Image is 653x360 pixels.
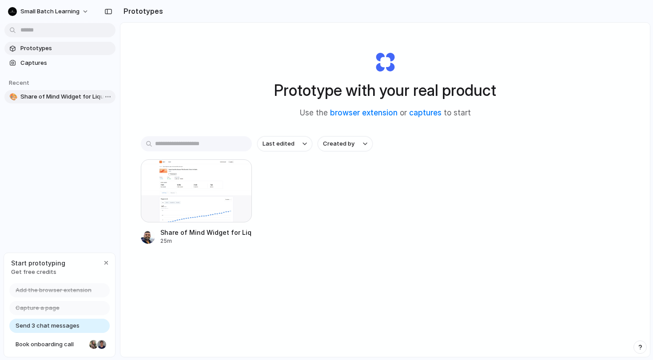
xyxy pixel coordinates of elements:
[16,304,60,313] span: Capture a page
[9,337,110,352] a: Book onboarding call
[120,6,163,16] h2: Prototypes
[141,159,252,245] a: Share of Mind Widget for LiquorsShare of Mind Widget for Liquors25m
[8,92,17,101] button: 🎨
[20,44,112,53] span: Prototypes
[323,139,354,148] span: Created by
[11,258,65,268] span: Start prototyping
[11,268,65,277] span: Get free credits
[318,136,373,151] button: Created by
[274,79,496,102] h1: Prototype with your real product
[16,340,86,349] span: Book onboarding call
[20,7,80,16] span: Small Batch Learning
[409,108,442,117] a: captures
[20,92,112,101] span: Share of Mind Widget for Liquors
[4,4,93,19] button: Small Batch Learning
[20,59,112,67] span: Captures
[16,321,80,330] span: Send 3 chat messages
[160,228,252,237] div: Share of Mind Widget for Liquors
[263,139,295,148] span: Last edited
[160,237,252,245] div: 25m
[257,136,312,151] button: Last edited
[96,339,107,350] div: Christian Iacullo
[300,107,471,119] span: Use the or to start
[9,92,16,102] div: 🎨
[4,90,115,103] a: 🎨Share of Mind Widget for Liquors
[16,286,92,295] span: Add the browser extension
[9,79,29,86] span: Recent
[330,108,398,117] a: browser extension
[4,56,115,70] a: Captures
[88,339,99,350] div: Nicole Kubica
[4,42,115,55] a: Prototypes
